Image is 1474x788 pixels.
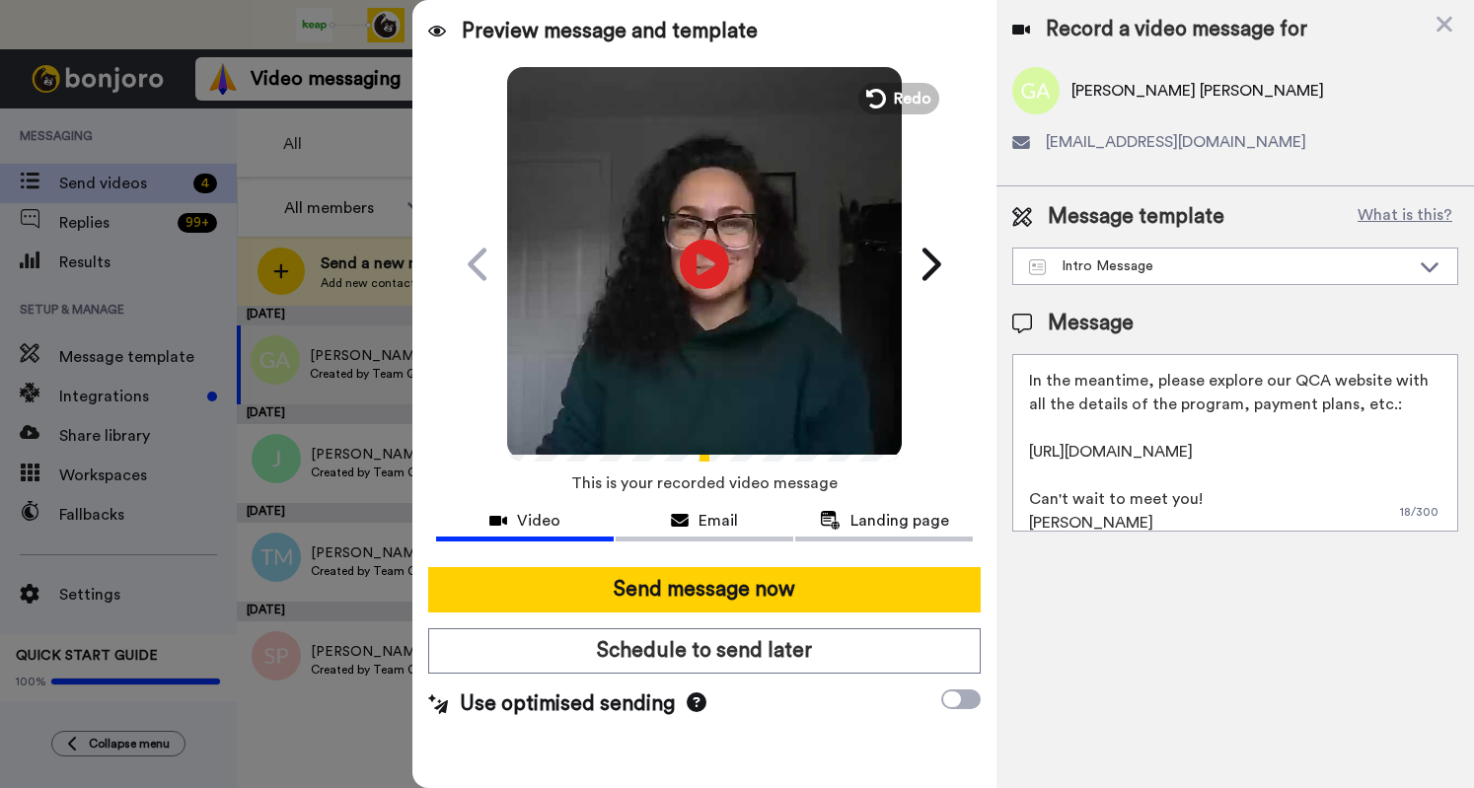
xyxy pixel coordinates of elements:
div: Intro Message [1029,256,1410,276]
span: Video [517,509,560,533]
button: What is this? [1352,202,1458,232]
span: Message template [1048,202,1224,232]
span: Use optimised sending [460,689,675,719]
img: Message-temps.svg [1029,259,1046,275]
button: Schedule to send later [428,628,981,674]
span: This is your recorded video message [571,462,838,505]
span: Email [699,509,738,533]
span: Landing page [850,509,949,533]
span: Message [1048,309,1134,338]
textarea: Hi [PERSON_NAME]! I wanted to reach out personally to introduce myself before we hop on our admis... [1012,354,1458,532]
button: Send message now [428,567,981,612]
